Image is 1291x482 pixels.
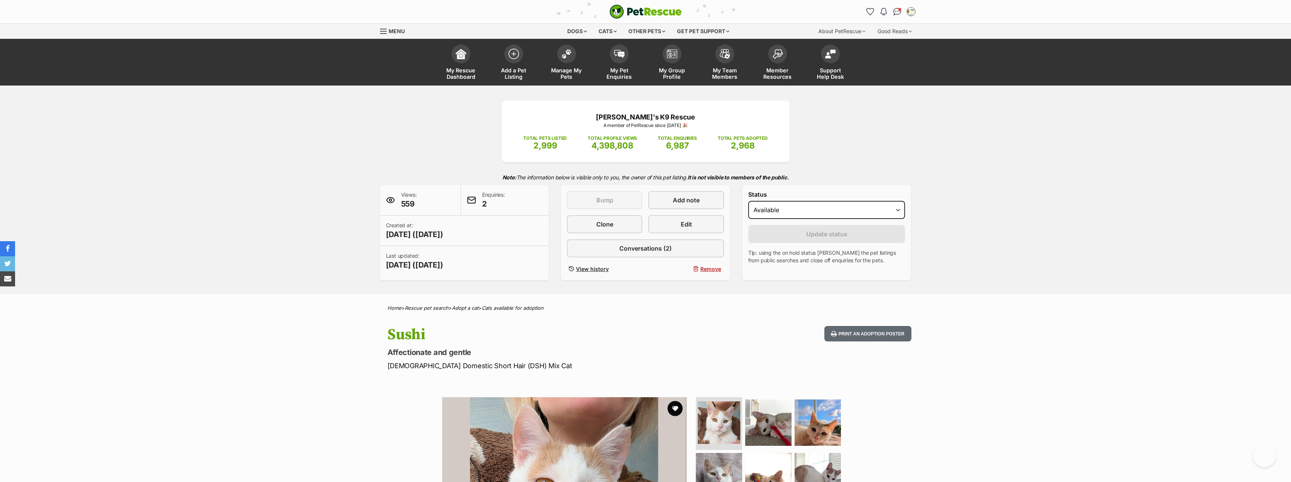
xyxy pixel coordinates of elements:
[878,6,890,18] button: Notifications
[567,263,642,274] a: View history
[596,220,613,229] span: Clone
[401,199,417,209] span: 559
[562,24,592,39] div: Dogs
[523,135,567,142] p: TOTAL PETS LISTED
[881,8,887,15] img: notifications-46538b983faf8c2785f20acdc204bb7945ddae34d4c08c2a6579f10ce5e182be.svg
[720,49,730,59] img: team-members-icon-5396bd8760b3fe7c0b43da4ab00e1e3bb1a5d9ba89233759b79545d2d3fc5d0d.svg
[405,305,449,311] a: Rescue pet search
[825,49,836,58] img: help-desk-icon-fdf02630f3aa405de69fd3d07c3f3aa587a6932b1a1747fa1d2bba05be0121f9.svg
[681,220,692,229] span: Edit
[673,196,700,205] span: Add note
[748,191,905,198] label: Status
[401,191,417,209] p: Views:
[813,24,871,39] div: About PetRescue
[482,305,544,311] a: Cats available for adoption
[623,24,671,39] div: Other pets
[591,141,633,150] span: 4,398,808
[444,67,478,80] span: My Rescue Dashboard
[905,6,917,18] button: My account
[386,222,443,240] p: Created at:
[576,265,609,273] span: View history
[648,191,724,209] a: Add note
[668,401,683,416] button: favourite
[667,49,677,58] img: group-profile-icon-3fa3cf56718a62981997c0bc7e787c4b2cf8bcc04b72c1350f741eb67cf2f40e.svg
[386,229,443,240] span: [DATE] ([DATE])
[614,50,625,58] img: pet-enquiries-icon-7e3ad2cf08bfb03b45e93fb7055b45f3efa6380592205ae92323e6603595dc1f.svg
[864,6,917,18] ul: Account quick links
[610,5,682,19] img: logo-cat-932fe2b9b8326f06289b0f2fb663e598f794de774fb13d1741a6617ecf9a85b4.svg
[708,67,742,80] span: My Team Members
[813,67,847,80] span: Support Help Desk
[666,141,689,150] span: 6,987
[593,24,622,39] div: Cats
[806,230,847,239] span: Update status
[387,326,706,343] h1: Sushi
[688,174,789,181] strong: It is not visible to members of the public.
[540,41,593,86] a: Manage My Pets
[731,141,755,150] span: 2,968
[761,67,795,80] span: Member Resources
[513,112,778,122] p: [PERSON_NAME]'s K9 Rescue
[864,6,876,18] a: Favourites
[456,49,466,59] img: dashboard-icon-eb2f2d2d3e046f16d808141f083e7271f6b2e854fb5c12c21221c1fb7104beca.svg
[648,263,724,274] button: Remove
[1253,444,1276,467] iframe: Help Scout Beacon - Open
[487,41,540,86] a: Add a Pet Listing
[386,260,443,270] span: [DATE] ([DATE])
[619,244,672,253] span: Conversations (2)
[718,135,768,142] p: TOTAL PETS ADOPTED
[698,401,740,444] img: Photo of Sushi
[387,347,706,358] p: Affectionate and gentle
[593,41,646,86] a: My Pet Enquiries
[482,199,505,209] span: 2
[387,305,401,311] a: Home
[748,225,905,243] button: Update status
[567,239,724,257] a: Conversations (2)
[610,5,682,19] a: PetRescue
[658,135,697,142] p: TOTAL ENQUIRIES
[646,41,698,86] a: My Group Profile
[907,8,915,15] img: Merna Karam profile pic
[380,170,911,185] p: The information below is visible only to you, the owner of this pet listing.
[602,67,636,80] span: My Pet Enquiries
[891,6,904,18] a: Conversations
[386,252,443,270] p: Last updated:
[502,174,516,181] strong: Note:
[588,135,637,142] p: TOTAL PROFILE VIEWS
[533,141,557,150] span: 2,999
[452,305,478,311] a: Adopt a cat
[567,191,642,209] button: Bump
[772,49,783,59] img: member-resources-icon-8e73f808a243e03378d46382f2149f9095a855e16c252ad45f914b54edf8863c.svg
[387,361,706,371] p: [DEMOGRAPHIC_DATA] Domestic Short Hair (DSH) Mix Cat
[513,122,778,129] p: A member of PetRescue since [DATE] 🎉
[380,24,410,37] a: Menu
[893,8,901,15] img: chat-41dd97257d64d25036548639549fe6c8038ab92f7586957e7f3b1b290dea8141.svg
[751,41,804,86] a: Member Resources
[596,196,613,205] span: Bump
[748,249,905,264] p: Tip: using the on hold status [PERSON_NAME] the pet listings from public searches and close off e...
[698,41,751,86] a: My Team Members
[700,265,721,273] span: Remove
[872,24,917,39] div: Good Reads
[435,41,487,86] a: My Rescue Dashboard
[567,215,642,233] a: Clone
[824,326,911,341] button: Print an adoption poster
[655,67,689,80] span: My Group Profile
[497,67,531,80] span: Add a Pet Listing
[648,215,724,233] a: Edit
[508,49,519,59] img: add-pet-listing-icon-0afa8454b4691262ce3f59096e99ab1cd57d4a30225e0717b998d2c9b9846f56.svg
[482,191,505,209] p: Enquiries:
[369,305,923,311] div: > > >
[795,399,841,446] img: Photo of Sushi
[804,41,857,86] a: Support Help Desk
[389,28,405,34] span: Menu
[550,67,583,80] span: Manage My Pets
[561,49,572,59] img: manage-my-pets-icon-02211641906a0b7f246fdf0571729dbe1e7629f14944591b6c1af311fb30b64b.svg
[745,399,792,446] img: Photo of Sushi
[672,24,735,39] div: Get pet support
